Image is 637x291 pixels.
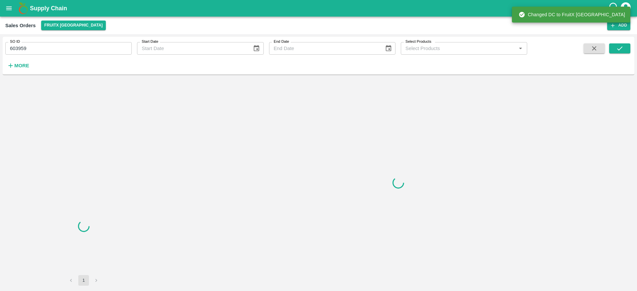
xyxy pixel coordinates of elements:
[5,21,36,30] div: Sales Orders
[382,42,395,55] button: Choose date
[620,1,632,15] div: account of current user
[250,42,263,55] button: Choose date
[1,1,17,16] button: open drawer
[65,275,103,286] nav: pagination navigation
[608,2,620,14] div: customer-support
[607,21,630,30] button: Add
[14,63,29,68] strong: More
[142,39,158,44] label: Start Date
[41,21,106,30] button: Select DC
[30,5,67,12] b: Supply Chain
[78,275,89,286] button: page 1
[274,39,289,44] label: End Date
[403,44,514,53] input: Select Products
[17,2,30,15] img: logo
[30,4,608,13] a: Supply Chain
[10,39,20,44] label: SO ID
[519,9,625,21] div: Changed DC to FruitX [GEOGRAPHIC_DATA]
[269,42,380,55] input: End Date
[137,42,248,55] input: Start Date
[516,44,525,53] button: Open
[5,60,31,71] button: More
[5,42,132,55] input: Enter SO ID
[405,39,431,44] label: Select Products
